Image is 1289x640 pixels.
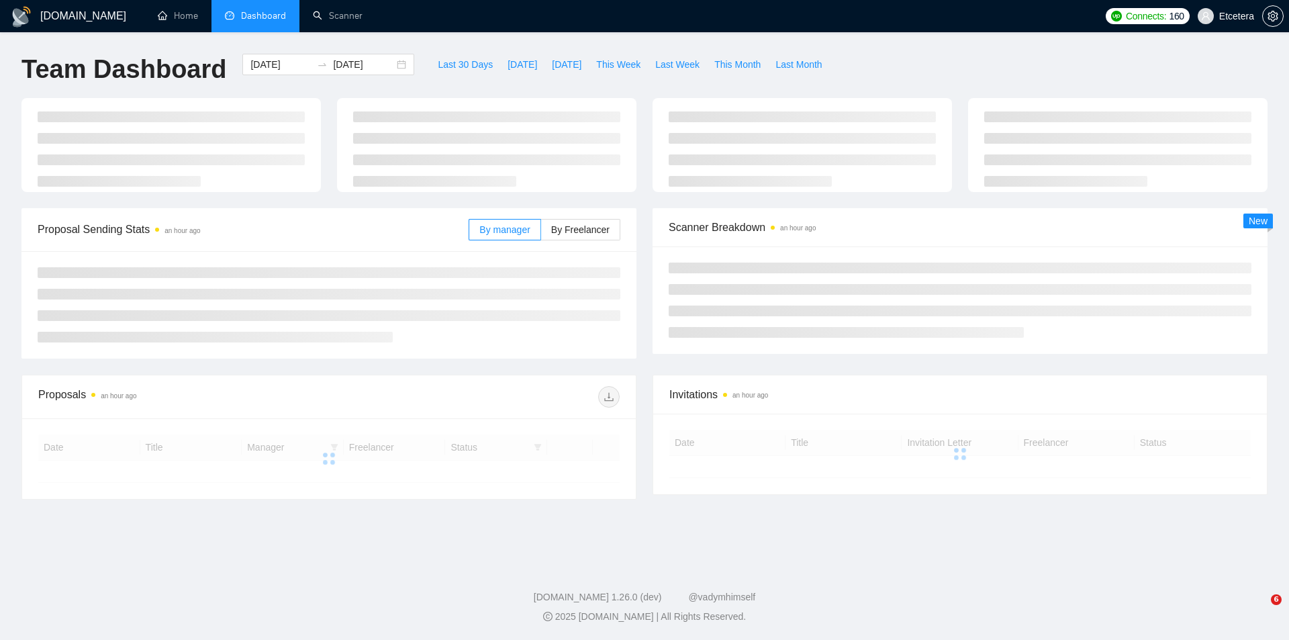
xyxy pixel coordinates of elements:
span: This Month [714,57,761,72]
span: Dashboard [241,10,286,21]
span: This Week [596,57,640,72]
a: @vadymhimself [688,592,755,602]
span: copyright [543,612,553,621]
time: an hour ago [101,392,136,400]
button: This Week [589,54,648,75]
time: an hour ago [732,392,768,399]
span: setting [1263,11,1283,21]
button: setting [1262,5,1284,27]
img: upwork-logo.png [1111,11,1122,21]
a: searchScanner [313,10,363,21]
button: Last Week [648,54,707,75]
span: By manager [479,224,530,235]
span: Proposal Sending Stats [38,221,469,238]
button: Last 30 Days [430,54,500,75]
div: Proposals [38,386,329,408]
time: an hour ago [780,224,816,232]
span: [DATE] [552,57,581,72]
a: setting [1262,11,1284,21]
button: [DATE] [500,54,544,75]
input: Start date [250,57,312,72]
div: 2025 [DOMAIN_NAME] | All Rights Reserved. [11,610,1278,624]
span: [DATE] [508,57,537,72]
span: Scanner Breakdown [669,219,1251,236]
img: logo [11,6,32,28]
span: New [1249,216,1268,226]
span: Invitations [669,386,1251,403]
span: Last Week [655,57,700,72]
span: user [1201,11,1210,21]
span: Last Month [775,57,822,72]
button: [DATE] [544,54,589,75]
span: 160 [1169,9,1184,24]
span: 6 [1271,594,1282,605]
a: [DOMAIN_NAME] 1.26.0 (dev) [534,592,662,602]
span: dashboard [225,11,234,20]
span: By Freelancer [551,224,610,235]
a: homeHome [158,10,198,21]
span: swap-right [317,59,328,70]
button: This Month [707,54,768,75]
span: Last 30 Days [438,57,493,72]
time: an hour ago [164,227,200,234]
span: to [317,59,328,70]
span: Connects: [1126,9,1166,24]
iframe: Intercom live chat [1243,594,1276,627]
h1: Team Dashboard [21,54,226,85]
input: End date [333,57,394,72]
button: Last Month [768,54,829,75]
